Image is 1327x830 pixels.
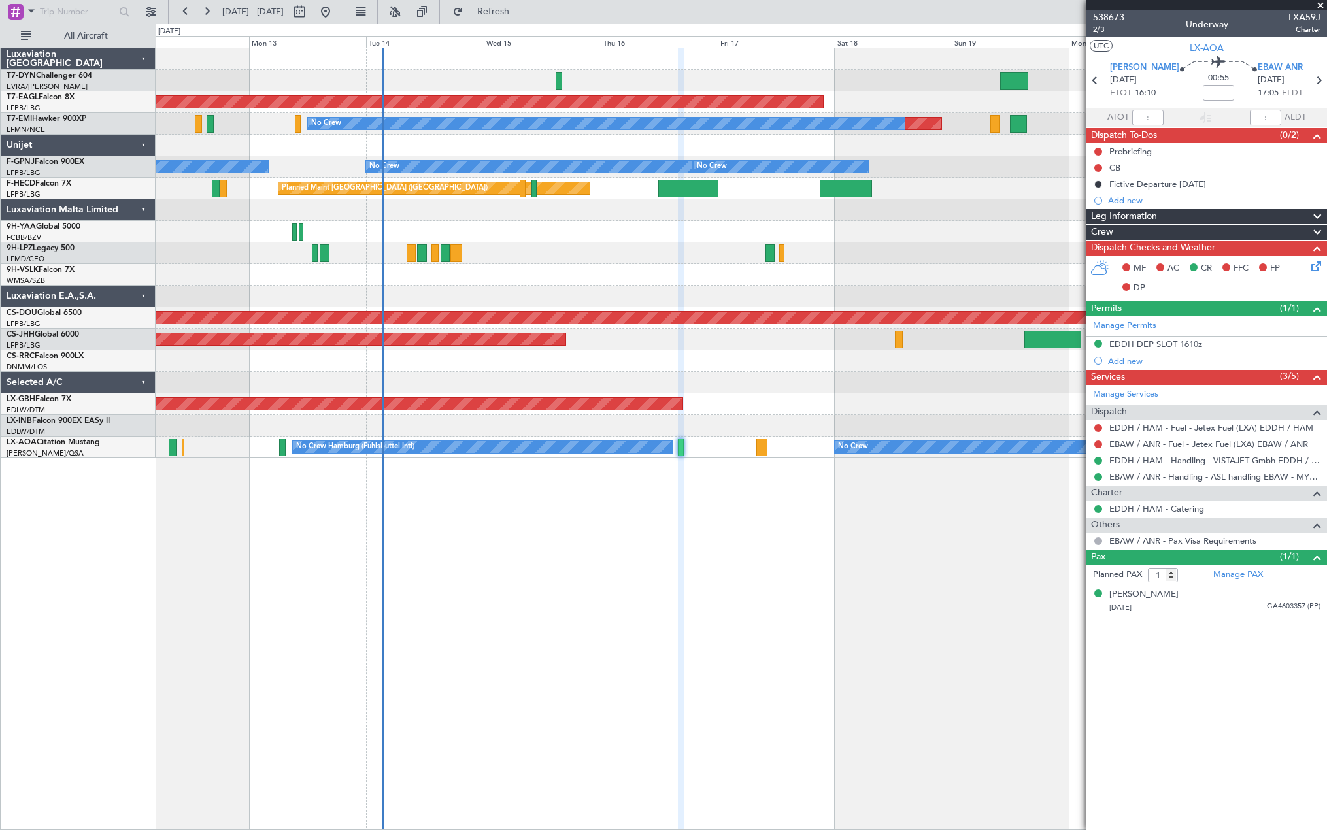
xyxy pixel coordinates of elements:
[222,6,284,18] span: [DATE] - [DATE]
[835,36,952,48] div: Sat 18
[1201,262,1212,275] span: CR
[1109,162,1120,173] div: CB
[1258,61,1303,75] span: EBAW ANR
[369,157,399,176] div: No Crew
[718,36,835,48] div: Fri 17
[7,266,75,274] a: 9H-VSLKFalcon 7X
[7,417,110,425] a: LX-INBFalcon 900EX EASy II
[1234,262,1249,275] span: FFC
[1109,439,1308,450] a: EBAW / ANR - Fuel - Jetex Fuel (LXA) EBAW / ANR
[7,352,35,360] span: CS-RRC
[1107,111,1129,124] span: ATOT
[7,309,37,317] span: CS-DOU
[7,190,41,199] a: LFPB/LBG
[158,26,180,37] div: [DATE]
[1258,74,1285,87] span: [DATE]
[1090,40,1113,52] button: UTC
[1288,10,1320,24] span: LXA59J
[1285,111,1306,124] span: ALDT
[1109,588,1179,601] div: [PERSON_NAME]
[7,103,41,113] a: LFPB/LBG
[1134,282,1145,295] span: DP
[1093,569,1142,582] label: Planned PAX
[7,276,45,286] a: WMSA/SZB
[7,223,36,231] span: 9H-YAA
[1110,74,1137,87] span: [DATE]
[1093,24,1124,35] span: 2/3
[1109,422,1313,433] a: EDDH / HAM - Fuel - Jetex Fuel (LXA) EDDH / HAM
[1108,356,1320,367] div: Add new
[466,7,521,16] span: Refresh
[1135,87,1156,100] span: 16:10
[7,352,84,360] a: CS-RRCFalcon 900LX
[1110,61,1179,75] span: [PERSON_NAME]
[1280,301,1299,315] span: (1/1)
[7,427,45,437] a: EDLW/DTM
[697,157,727,176] div: No Crew
[7,362,47,372] a: DNMM/LOS
[1267,601,1320,612] span: GA4603357 (PP)
[1280,550,1299,563] span: (1/1)
[7,233,41,242] a: FCBB/BZV
[7,319,41,329] a: LFPB/LBG
[132,36,249,48] div: Sun 12
[7,180,71,188] a: F-HECDFalcon 7X
[7,115,86,123] a: T7-EMIHawker 900XP
[7,168,41,178] a: LFPB/LBG
[1109,471,1320,482] a: EBAW / ANR - Handling - ASL handling EBAW - MYHANDLING
[1190,41,1224,55] span: LX-AOA
[7,439,37,446] span: LX-AOA
[838,437,868,457] div: No Crew
[952,36,1069,48] div: Sun 19
[7,72,36,80] span: T7-DYN
[1208,72,1229,85] span: 00:55
[40,2,115,22] input: Trip Number
[1282,87,1303,100] span: ELDT
[7,266,39,274] span: 9H-VSLK
[1069,36,1186,48] div: Mon 20
[7,115,32,123] span: T7-EMI
[1109,178,1206,190] div: Fictive Departure [DATE]
[7,125,45,135] a: LFMN/NCE
[7,82,88,91] a: EVRA/[PERSON_NAME]
[1091,225,1113,240] span: Crew
[7,448,84,458] a: [PERSON_NAME]/QSA
[7,309,82,317] a: CS-DOUGlobal 6500
[1270,262,1280,275] span: FP
[7,158,35,166] span: F-GPNJ
[1109,146,1152,157] div: Prebriefing
[484,36,601,48] div: Wed 15
[7,340,41,350] a: LFPB/LBG
[296,437,414,457] div: No Crew Hamburg (Fuhlsbuttel Intl)
[1167,262,1179,275] span: AC
[7,417,32,425] span: LX-INB
[7,405,45,415] a: EDLW/DTM
[1280,128,1299,142] span: (0/2)
[7,158,84,166] a: F-GPNJFalcon 900EX
[14,25,142,46] button: All Aircraft
[1091,518,1120,533] span: Others
[7,331,79,339] a: CS-JHHGlobal 6000
[7,244,33,252] span: 9H-LPZ
[1091,550,1105,565] span: Pax
[1093,10,1124,24] span: 538673
[1109,535,1256,546] a: EBAW / ANR - Pax Visa Requirements
[1109,603,1132,612] span: [DATE]
[1109,339,1202,350] div: EDDH DEP SLOT 1610z
[1091,209,1157,224] span: Leg Information
[7,331,35,339] span: CS-JHH
[1093,388,1158,401] a: Manage Services
[7,180,35,188] span: F-HECD
[1109,503,1204,514] a: EDDH / HAM - Catering
[601,36,718,48] div: Thu 16
[1093,320,1156,333] a: Manage Permits
[1213,569,1263,582] a: Manage PAX
[446,1,525,22] button: Refresh
[7,223,80,231] a: 9H-YAAGlobal 5000
[1288,24,1320,35] span: Charter
[1091,405,1127,420] span: Dispatch
[1109,455,1320,466] a: EDDH / HAM - Handling - VISTAJET Gmbh EDDH / HAM
[1091,301,1122,316] span: Permits
[7,72,92,80] a: T7-DYNChallenger 604
[282,178,488,198] div: Planned Maint [GEOGRAPHIC_DATA] ([GEOGRAPHIC_DATA])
